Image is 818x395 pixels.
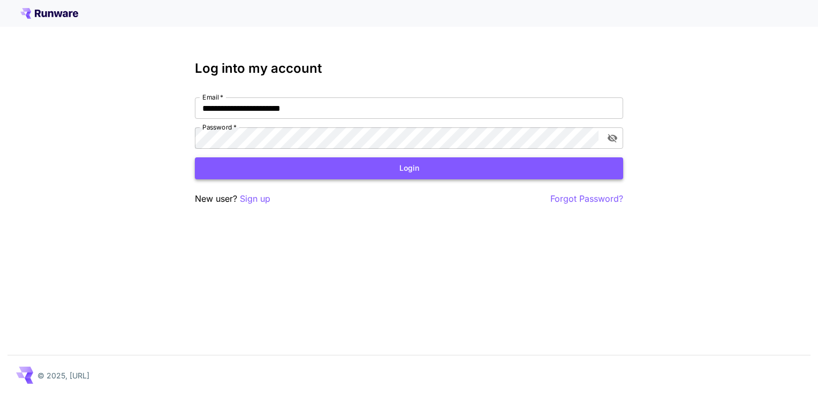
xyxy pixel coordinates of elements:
[195,157,623,179] button: Login
[603,128,622,148] button: toggle password visibility
[202,93,223,102] label: Email
[240,192,270,206] button: Sign up
[195,61,623,76] h3: Log into my account
[202,123,237,132] label: Password
[195,192,270,206] p: New user?
[37,370,89,381] p: © 2025, [URL]
[550,192,623,206] button: Forgot Password?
